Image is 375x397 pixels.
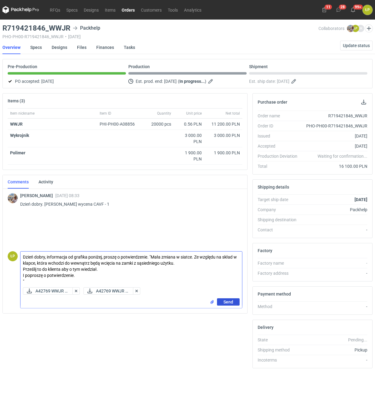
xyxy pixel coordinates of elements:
a: Customers [138,6,165,13]
div: PHO-PH00-R719421846_WWJR [DATE] [2,34,318,39]
h3: R719421846_WWJR [2,24,70,32]
p: Pre-Production [8,64,37,69]
figcaption: ŁP [352,25,359,32]
a: Tasks [124,41,135,54]
div: - [302,357,367,363]
button: A42769 WWJR 2... [23,287,74,295]
div: PHO-PH00-R719421846_WWJR [302,123,367,129]
div: Order name [258,113,302,119]
strong: Wykrojnik [10,133,29,138]
figcaption: ŁP [362,5,373,15]
div: Łukasz Postawa [8,251,18,261]
a: WWJR [10,122,23,127]
a: Orders [119,6,138,13]
button: Download PO [360,98,367,106]
div: Factory name [258,260,302,266]
figcaption: ŁP [8,251,18,261]
p: Production [128,64,150,69]
div: Contact [258,227,302,233]
button: Update status [340,41,373,50]
span: [DATE] 08:33 [55,193,79,198]
span: A42769 WWJR 2... [35,288,68,294]
div: PO accepted: [8,78,126,85]
em: ) [205,79,206,84]
h2: Shipping details [258,185,289,189]
div: Incoterms [258,357,302,363]
div: 11 200.00 PLN [207,121,240,127]
span: Item nickname [10,111,35,116]
button: Edit estimated shipping date [291,78,298,85]
div: Issued [258,133,302,139]
div: State [258,337,302,343]
strong: In progress... [179,79,205,84]
button: 99+ [348,5,358,15]
div: A42769 WWJR 234x174x46xE str wew.pdf [23,287,74,295]
button: A42769 WWJR 2... [83,287,134,295]
h2: Purchase order [258,100,287,105]
div: Total [258,163,302,169]
button: Edit estimated production end date [208,78,215,85]
div: Est. ship date: [249,78,367,85]
div: Pickup [302,347,367,353]
a: Activity [39,175,53,189]
span: Item ID [100,111,111,116]
span: [DATE] [277,78,289,85]
div: Łukasz Postawa [362,5,373,15]
div: Production Deviation [258,153,302,159]
a: Specs [30,41,42,54]
div: PHI-PH00-A08856 [100,121,141,127]
textarea: Dzień dobry, informacja od grafika poniżej, proszę o potwierdzenie. "Mała zmiana w siatce. Ze wzg... [20,252,242,285]
div: Accepted [258,143,302,149]
h2: Factory [258,248,272,253]
div: Factory address [258,270,302,276]
span: Collaborators [318,26,344,31]
a: Analytics [181,6,204,13]
div: 16 100.00 PLN [302,163,367,169]
button: 11 [319,5,329,15]
span: Unit price [186,111,202,116]
div: [DATE] [302,133,367,139]
p: Shipment [249,64,268,69]
a: Specs [63,6,81,13]
button: Edit collaborators [365,24,373,32]
em: ( [178,79,179,84]
a: Overview [2,41,20,54]
div: Target ship date [258,197,302,203]
figcaption: IK [357,25,364,32]
span: [DATE] [41,78,54,85]
div: Order ID [258,123,302,129]
a: Items [102,6,119,13]
div: - [302,270,367,276]
svg: Packhelp Pro [2,6,39,13]
div: 3 000.00 PLN [176,132,202,145]
h2: Payment method [258,292,291,296]
div: Shipping destination [258,217,302,223]
img: Michał Palasek [8,193,18,203]
p: Dzień dobry. [PERSON_NAME] wycena CAVF - 1 [20,200,237,208]
a: Tools [165,6,181,13]
h2: Delivery [258,325,274,330]
div: Packhelp [302,207,367,213]
div: Shipping method [258,347,302,353]
strong: Polimer [10,150,25,155]
div: Est. prod. end: [128,78,247,85]
button: Send [217,298,240,306]
span: [DATE] [164,78,177,85]
em: Waiting for confirmation... [318,153,367,159]
button: 28 [334,5,344,15]
div: 1 900.00 PLN [176,150,202,162]
div: - [302,303,367,310]
span: • [65,34,67,39]
a: RFQs [47,6,63,13]
span: [PERSON_NAME] [20,193,55,198]
div: [DATE] [302,143,367,149]
span: Update status [343,43,370,48]
span: Net total [226,111,240,116]
strong: [DATE] [355,197,367,202]
span: Quantity [157,111,171,116]
em: Pending... [348,337,367,342]
h2: Items (3) [8,98,25,103]
span: Send [223,300,233,304]
a: Finances [96,41,114,54]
